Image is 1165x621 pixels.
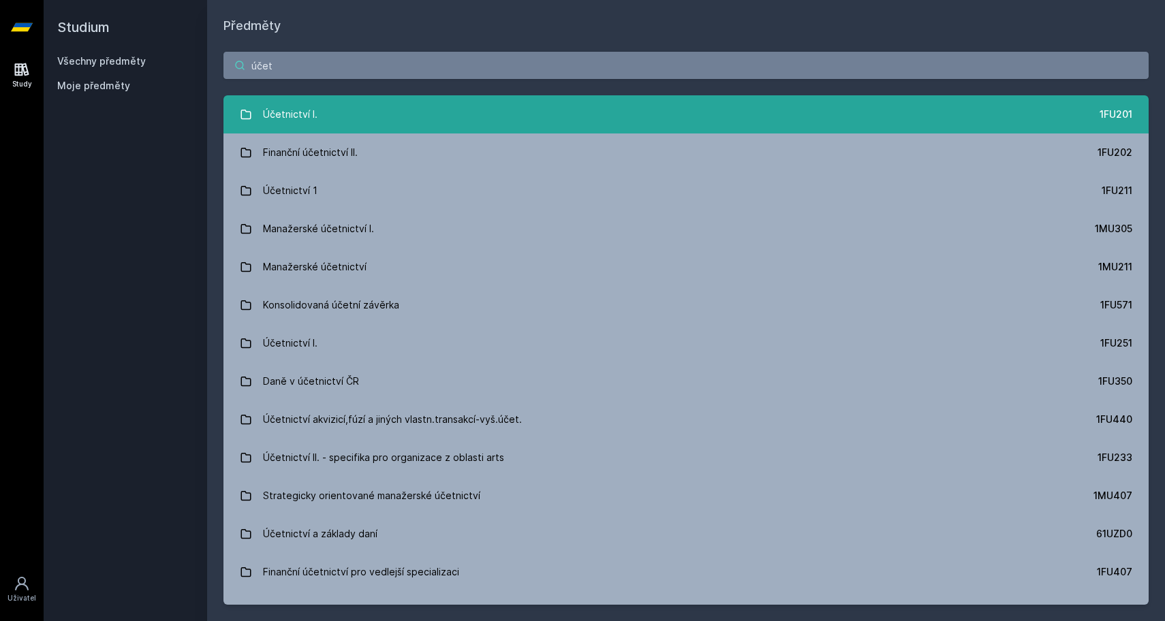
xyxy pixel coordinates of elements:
[1100,298,1132,312] div: 1FU571
[1098,375,1132,388] div: 1FU350
[1098,260,1132,274] div: 1MU211
[57,79,130,93] span: Moje předměty
[263,482,480,509] div: Strategicky orientované manažerské účetnictví
[263,330,317,357] div: Účetnictví I.
[223,553,1149,591] a: Finanční účetnictví pro vedlejší specializaci 1FU407
[263,406,522,433] div: Účetnictví akvizicí,fúzí a jiných vlastn.transakcí-vyš.účet.
[223,16,1149,35] h1: Předměty
[263,101,317,128] div: Účetnictví I.
[1100,336,1132,350] div: 1FU251
[223,362,1149,400] a: Daně v účetnictví ČR 1FU350
[263,368,359,395] div: Daně v účetnictví ČR
[12,79,32,89] div: Study
[223,52,1149,79] input: Název nebo ident předmětu…
[223,286,1149,324] a: Konsolidovaná účetní závěrka 1FU571
[263,215,374,242] div: Manažerské účetnictví I.
[1093,489,1132,503] div: 1MU407
[223,133,1149,172] a: Finanční účetnictví II. 1FU202
[223,95,1149,133] a: Účetnictví I. 1FU201
[3,569,41,610] a: Uživatel
[7,593,36,603] div: Uživatel
[1095,222,1132,236] div: 1MU305
[1100,108,1132,121] div: 1FU201
[3,54,41,96] a: Study
[1096,527,1132,541] div: 61UZD0
[1097,565,1132,579] div: 1FU407
[223,324,1149,362] a: Účetnictví I. 1FU251
[1093,603,1132,617] div: 1MU403
[223,210,1149,248] a: Manažerské účetnictví I. 1MU305
[263,253,367,281] div: Manažerské účetnictví
[223,477,1149,515] a: Strategicky orientované manažerské účetnictví 1MU407
[263,139,358,166] div: Finanční účetnictví II.
[1098,451,1132,464] div: 1FU233
[1102,184,1132,197] div: 1FU211
[263,177,317,204] div: Účetnictví 1
[223,400,1149,439] a: Účetnictví akvizicí,fúzí a jiných vlastn.transakcí-vyš.účet. 1FU440
[263,291,399,319] div: Konsolidovaná účetní závěrka
[223,172,1149,210] a: Účetnictví 1 1FU211
[57,55,146,67] a: Všechny předměty
[1096,413,1132,426] div: 1FU440
[223,248,1149,286] a: Manažerské účetnictví 1MU211
[263,520,377,547] div: Účetnictví a základy daní
[263,558,459,586] div: Finanční účetnictví pro vedlejší specializaci
[223,439,1149,477] a: Účetnictví II. - specifika pro organizace z oblasti arts 1FU233
[263,444,504,471] div: Účetnictví II. - specifika pro organizace z oblasti arts
[223,515,1149,553] a: Účetnictví a základy daní 61UZD0
[1098,146,1132,159] div: 1FU202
